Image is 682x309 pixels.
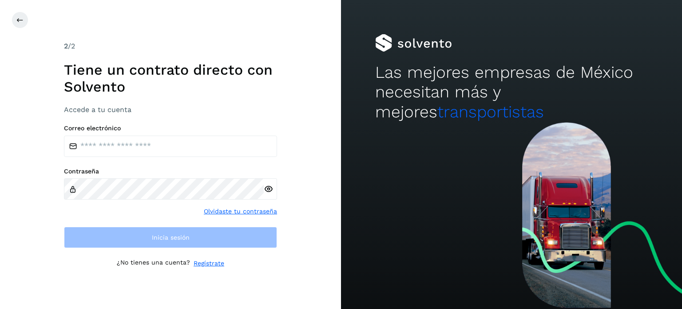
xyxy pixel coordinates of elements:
a: Olvidaste tu contraseña [204,207,277,216]
label: Contraseña [64,168,277,175]
div: /2 [64,41,277,52]
span: transportistas [437,102,544,121]
span: 2 [64,42,68,50]
button: Inicia sesión [64,227,277,248]
h3: Accede a tu cuenta [64,105,277,114]
a: Regístrate [194,259,224,268]
p: ¿No tienes una cuenta? [117,259,190,268]
h1: Tiene un contrato directo con Solvento [64,61,277,96]
label: Correo electrónico [64,124,277,132]
span: Inicia sesión [152,234,190,241]
h2: Las mejores empresas de México necesitan más y mejores [375,63,648,122]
